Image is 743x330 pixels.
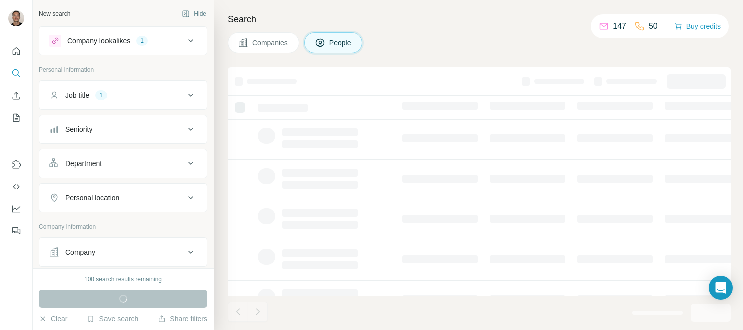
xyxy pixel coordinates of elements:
button: Hide [175,6,214,21]
button: Department [39,151,207,176]
p: 147 [613,20,626,32]
span: Companies [252,38,289,48]
div: Job title [65,90,89,100]
button: Company [39,240,207,264]
div: Company [65,247,95,257]
div: Department [65,158,102,169]
div: Company lookalikes [67,36,130,46]
button: Personal location [39,186,207,210]
button: Dashboard [8,200,24,218]
button: Use Surfe on LinkedIn [8,155,24,174]
button: Save search [87,314,138,324]
button: My lists [8,109,24,127]
p: Personal information [39,65,207,74]
span: People [329,38,352,48]
h4: Search [228,12,731,26]
div: 100 search results remaining [84,275,162,284]
button: Company lookalikes1 [39,29,207,53]
button: Share filters [158,314,207,324]
button: Enrich CSV [8,87,24,105]
div: 1 [136,36,148,45]
button: Clear [39,314,67,324]
button: Quick start [8,42,24,60]
img: Avatar [8,10,24,26]
div: Seniority [65,124,92,134]
div: Open Intercom Messenger [709,276,733,300]
button: Job title1 [39,83,207,107]
button: Feedback [8,222,24,240]
div: New search [39,9,70,18]
p: 50 [649,20,658,32]
button: Seniority [39,117,207,141]
button: Use Surfe API [8,178,24,196]
div: 1 [95,91,107,100]
button: Search [8,64,24,82]
p: Company information [39,222,207,231]
button: Buy credits [674,19,721,33]
div: Personal location [65,193,119,203]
